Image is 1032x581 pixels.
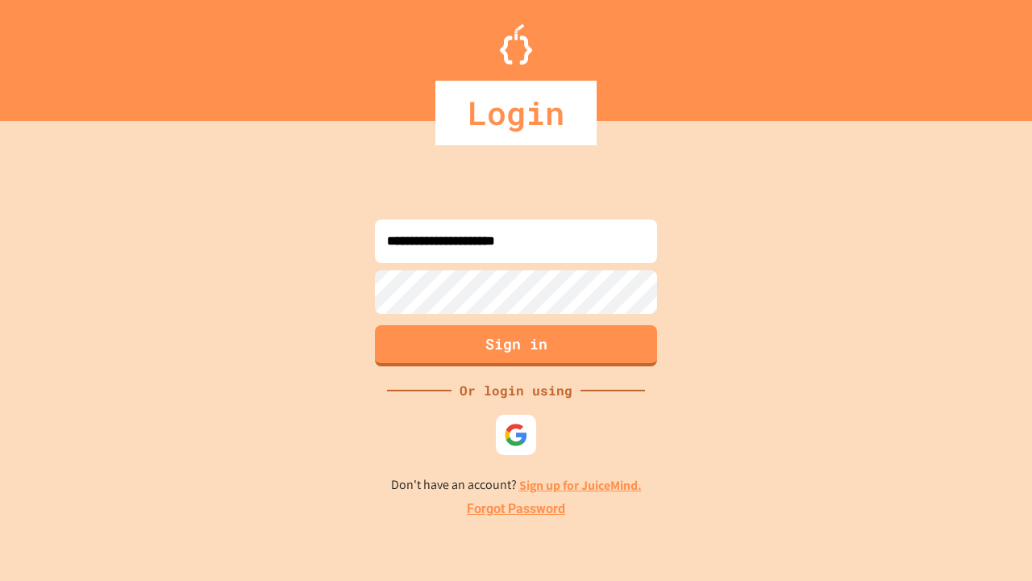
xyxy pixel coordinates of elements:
img: google-icon.svg [504,423,528,447]
img: Logo.svg [500,24,532,65]
div: Or login using [451,381,580,400]
button: Sign in [375,325,657,366]
a: Sign up for JuiceMind. [519,477,642,494]
p: Don't have an account? [391,475,642,495]
div: Login [435,81,597,145]
a: Forgot Password [467,499,565,519]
